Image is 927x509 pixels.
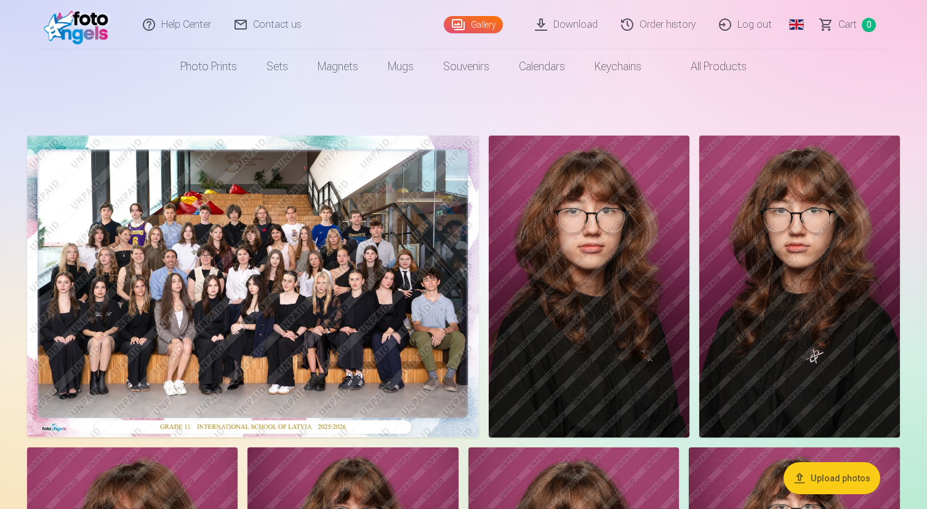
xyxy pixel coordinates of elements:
span: Сart [838,17,857,32]
span: 0 [862,18,876,32]
a: Sets [252,49,303,84]
a: Souvenirs [428,49,504,84]
a: Keychains [580,49,656,84]
a: Gallery [444,16,503,33]
a: Photo prints [166,49,252,84]
img: /fa1 [44,5,114,44]
a: Mugs [373,49,428,84]
button: Upload photos [784,462,880,494]
a: All products [656,49,761,84]
a: Calendars [504,49,580,84]
a: Magnets [303,49,373,84]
